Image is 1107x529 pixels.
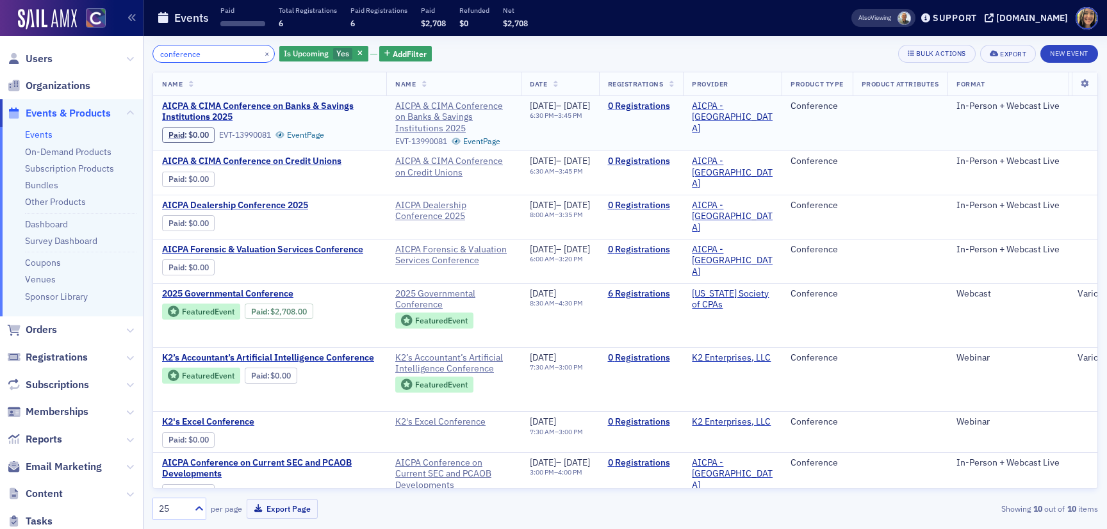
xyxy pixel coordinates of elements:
[270,307,307,316] span: $2,708.00
[858,13,871,22] div: Also
[7,350,88,364] a: Registrations
[279,18,283,28] span: 6
[530,167,555,175] time: 6:30 AM
[608,200,675,211] a: 0 Registrations
[791,200,843,211] div: Conference
[692,457,773,491] span: AICPA - Durham
[395,101,512,134] a: AICPA & CIMA Conference on Banks & Savings Institutions 2025
[530,352,556,363] span: [DATE]
[530,111,590,120] div: –
[7,106,111,120] a: Events & Products
[182,308,234,315] div: Featured Event
[284,48,329,58] span: Is Upcoming
[415,381,468,388] div: Featured Event
[162,156,377,167] a: AICPA & CIMA Conference on Credit Unions
[26,405,88,419] span: Memberships
[530,288,556,299] span: [DATE]
[791,156,843,167] div: Conference
[7,79,90,93] a: Organizations
[26,79,90,93] span: Organizations
[530,428,583,436] div: –
[692,288,773,311] a: [US_STATE] Society of CPAs
[530,299,583,307] div: –
[530,254,555,263] time: 6:00 AM
[421,18,446,28] span: $2,708
[608,79,664,88] span: Registrations
[162,416,377,428] a: K2's Excel Conference
[608,352,675,364] a: 0 Registrations
[996,12,1068,24] div: [DOMAIN_NAME]
[279,46,368,62] div: Yes
[168,263,188,272] span: :
[692,244,773,278] a: AICPA - [GEOGRAPHIC_DATA]
[162,259,215,275] div: Paid: 0 - $0
[152,45,275,63] input: Search…
[7,323,57,337] a: Orders
[162,101,377,123] span: AICPA & CIMA Conference on Banks & Savings Institutions 2025
[530,111,554,120] time: 6:30 PM
[188,487,209,496] span: $0.00
[530,200,590,211] div: –
[956,288,1060,300] div: Webcast
[692,101,773,134] a: AICPA - [GEOGRAPHIC_DATA]
[564,457,590,468] span: [DATE]
[275,130,324,140] a: EventPage
[452,136,500,146] a: EventPage
[26,432,62,446] span: Reports
[7,432,62,446] a: Reports
[421,6,446,15] p: Paid
[162,432,215,448] div: Paid: 1 - $0
[211,503,242,514] label: per page
[251,307,271,316] span: :
[188,174,209,184] span: $0.00
[188,435,209,444] span: $0.00
[395,156,512,178] span: AICPA & CIMA Conference on Credit Unions
[692,352,771,364] a: K2 Enterprises, LLC
[25,163,114,174] a: Subscription Products
[26,487,63,501] span: Content
[162,79,183,88] span: Name
[220,21,265,26] span: ‌
[415,317,468,324] div: Featured Event
[168,263,184,272] a: Paid
[956,156,1060,167] div: In-Person + Webcast Live
[933,12,977,24] div: Support
[395,200,512,222] a: AICPA Dealership Conference 2025
[530,362,555,371] time: 7:30 AM
[168,435,184,444] a: Paid
[608,244,675,256] a: 0 Registrations
[530,243,556,255] span: [DATE]
[77,8,106,30] a: View Homepage
[692,416,773,428] span: K2 Enterprises, LLC
[7,378,89,392] a: Subscriptions
[956,352,1060,364] div: Webinar
[245,368,297,383] div: Paid: 0 - $0
[530,210,555,219] time: 8:00 AM
[956,457,1060,469] div: In-Person + Webcast Live
[251,307,267,316] a: Paid
[530,457,590,469] div: –
[692,156,773,190] span: AICPA - Durham
[162,368,240,384] div: Featured Event
[188,263,209,272] span: $0.00
[25,179,58,191] a: Bundles
[247,499,318,519] button: Export Page
[1065,503,1078,514] strong: 10
[26,350,88,364] span: Registrations
[26,514,53,528] span: Tasks
[162,215,215,231] div: Paid: 0 - $0
[558,111,582,120] time: 3:45 PM
[168,130,184,140] a: Paid
[985,13,1072,22] button: [DOMAIN_NAME]
[1040,45,1098,63] button: New Event
[168,487,184,496] a: Paid
[25,146,111,158] a: On-Demand Products
[692,352,773,364] span: K2 Enterprises, LLC
[395,136,447,146] div: EVT-13990081
[530,244,590,256] div: –
[1031,503,1044,514] strong: 10
[159,502,187,516] div: 25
